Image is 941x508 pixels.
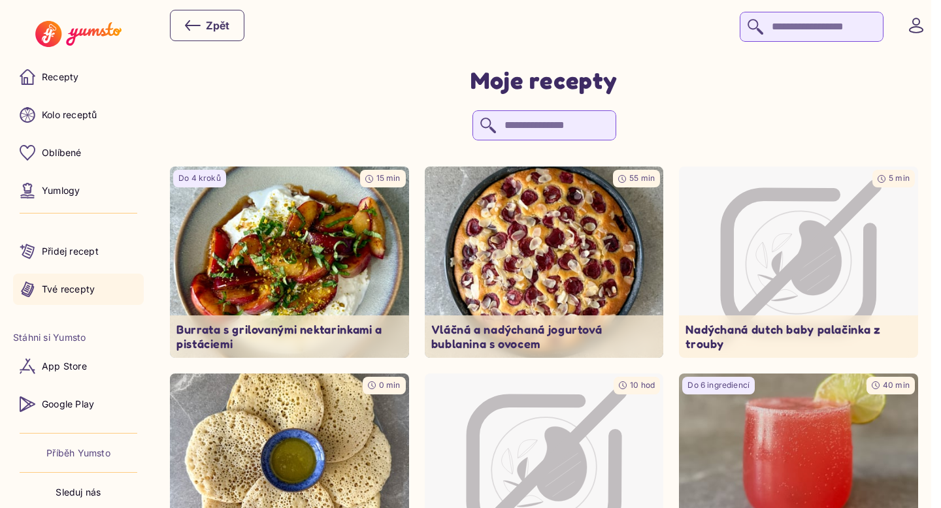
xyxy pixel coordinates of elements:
img: undefined [170,167,409,358]
p: Přidej recept [42,245,99,258]
span: 0 min [379,380,401,390]
span: 55 min [629,173,655,183]
span: 15 min [376,173,401,183]
a: Google Play [13,389,144,420]
a: Oblíbené [13,137,144,168]
p: Nadýchaná dutch baby palačinka z trouby [685,322,912,351]
p: Recepty [42,71,78,84]
li: Stáhni si Yumsto [13,331,144,344]
p: Do 6 ingrediencí [687,380,750,391]
p: App Store [42,360,87,373]
a: Tvé recepty [13,274,144,305]
p: Tvé recepty [42,283,95,296]
span: 40 min [883,380,910,390]
p: Do 4 kroků [178,173,221,184]
h1: Moje recepty [470,65,618,95]
p: Sleduj nás [56,486,101,499]
p: Vláčná a nadýchaná jogurtová bublanina s ovocem [431,322,657,351]
a: Příběh Yumsto [46,447,110,460]
p: Google Play [42,398,94,411]
button: Zpět [170,10,244,41]
p: Burrata s grilovanými nektarinkami a pistáciemi [176,322,403,351]
a: undefined55 minVláčná a nadýchaná jogurtová bublanina s ovocem [425,167,664,358]
a: undefinedDo 4 kroků15 minBurrata s grilovanými nektarinkami a pistáciemi [170,167,409,358]
div: Image not available [679,167,918,358]
p: Yumlogy [42,184,80,197]
img: Yumsto logo [35,21,121,47]
a: Recepty [13,61,144,93]
div: Zpět [185,18,229,33]
img: undefined [425,167,664,358]
p: Kolo receptů [42,108,97,121]
a: Yumlogy [13,175,144,206]
a: App Store [13,351,144,382]
a: Přidej recept [13,236,144,267]
span: 10 hod [630,380,655,390]
p: Oblíbené [42,146,82,159]
a: Image not available5 minNadýchaná dutch baby palačinka z trouby [679,167,918,358]
a: Kolo receptů [13,99,144,131]
span: 5 min [889,173,910,183]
